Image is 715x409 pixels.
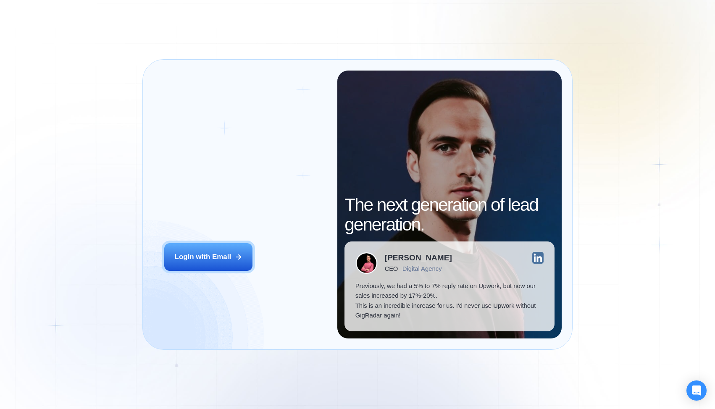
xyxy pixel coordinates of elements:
div: Digital Agency [402,265,442,273]
button: Login with Email [164,243,253,271]
p: Previously, we had a 5% to 7% reply rate on Upwork, but now our sales increased by 17%-20%. This ... [355,281,544,321]
h2: The next generation of lead generation. [344,195,554,234]
div: CEO [385,265,398,273]
div: Open Intercom Messenger [686,380,707,401]
div: Login with Email [175,252,231,262]
div: [PERSON_NAME] [385,254,452,262]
